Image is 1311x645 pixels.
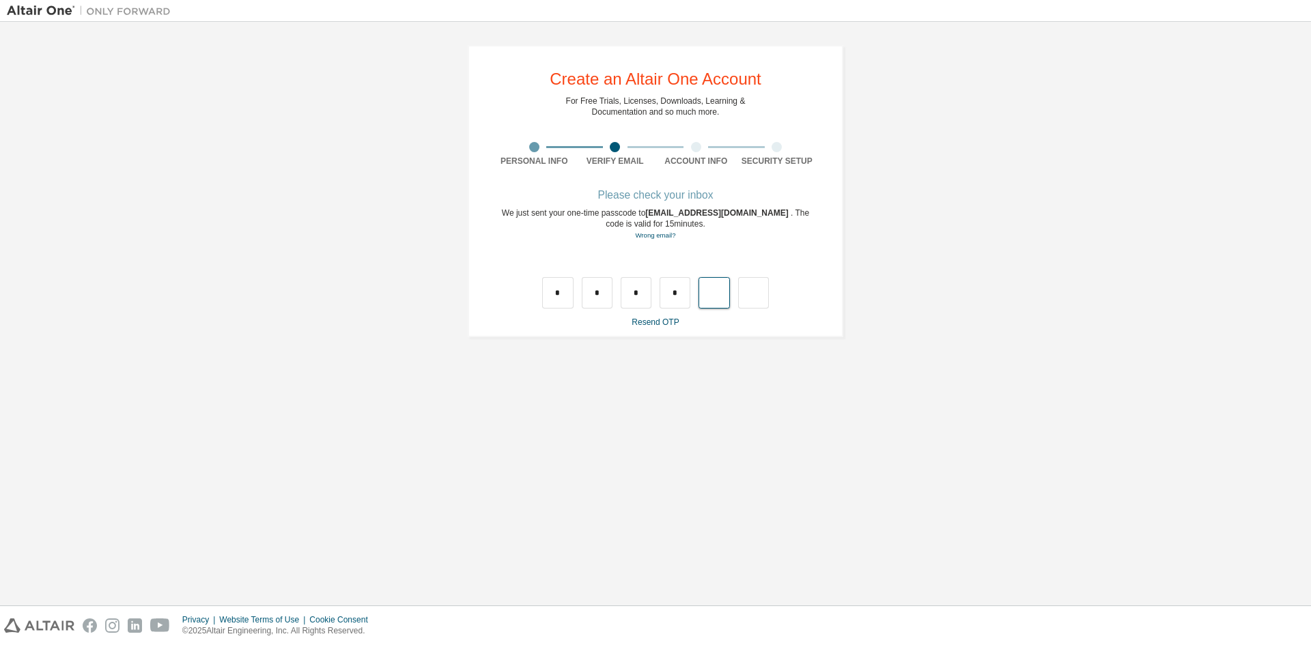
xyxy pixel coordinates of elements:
span: [EMAIL_ADDRESS][DOMAIN_NAME] [645,208,791,218]
div: Website Terms of Use [219,614,309,625]
img: instagram.svg [105,618,119,633]
img: altair_logo.svg [4,618,74,633]
img: youtube.svg [150,618,170,633]
div: Verify Email [575,156,656,167]
div: Cookie Consent [309,614,376,625]
div: For Free Trials, Licenses, Downloads, Learning & Documentation and so much more. [566,96,746,117]
a: Go back to the registration form [635,231,675,239]
div: Personal Info [494,156,575,167]
div: Account Info [655,156,737,167]
div: We just sent your one-time passcode to . The code is valid for 15 minutes. [494,207,817,241]
div: Please check your inbox [494,191,817,199]
img: Altair One [7,4,178,18]
div: Create an Altair One Account [550,71,761,87]
a: Resend OTP [632,317,679,327]
div: Privacy [182,614,219,625]
div: Security Setup [737,156,818,167]
p: © 2025 Altair Engineering, Inc. All Rights Reserved. [182,625,376,637]
img: linkedin.svg [128,618,142,633]
img: facebook.svg [83,618,97,633]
